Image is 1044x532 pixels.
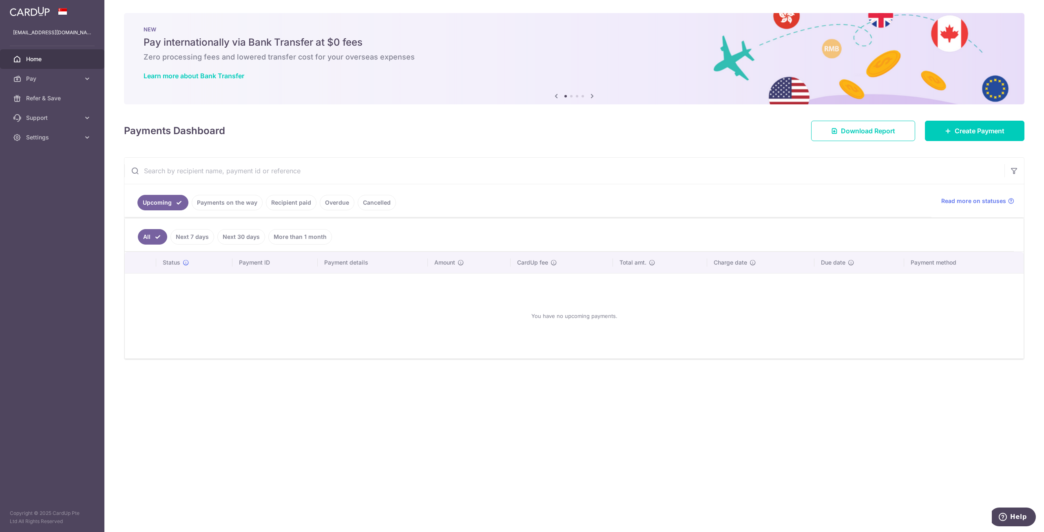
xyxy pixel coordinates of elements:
span: Read more on statuses [941,197,1006,205]
input: Search by recipient name, payment id or reference [124,158,1004,184]
span: Pay [26,75,80,83]
th: Payment method [904,252,1024,273]
a: Recipient paid [266,195,316,210]
span: Home [26,55,80,63]
span: Refer & Save [26,94,80,102]
a: Download Report [811,121,915,141]
span: Status [163,258,180,267]
a: Overdue [320,195,354,210]
th: Payment ID [232,252,317,273]
h6: Zero processing fees and lowered transfer cost for your overseas expenses [144,52,1005,62]
a: Upcoming [137,195,188,210]
span: Support [26,114,80,122]
span: Amount [434,258,455,267]
a: Next 7 days [170,229,214,245]
span: Total amt. [619,258,646,267]
p: [EMAIL_ADDRESS][DOMAIN_NAME] [13,29,91,37]
a: Next 30 days [217,229,265,245]
h5: Pay internationally via Bank Transfer at $0 fees [144,36,1005,49]
img: Bank transfer banner [124,13,1024,104]
iframe: Opens a widget where you can find more information [992,508,1036,528]
a: Cancelled [358,195,396,210]
a: More than 1 month [268,229,332,245]
a: Payments on the way [192,195,263,210]
th: Payment details [318,252,428,273]
h4: Payments Dashboard [124,124,225,138]
span: CardUp fee [517,258,548,267]
a: Create Payment [925,121,1024,141]
span: Charge date [714,258,747,267]
span: Download Report [841,126,895,136]
span: Settings [26,133,80,141]
a: All [138,229,167,245]
p: NEW [144,26,1005,33]
span: Create Payment [955,126,1004,136]
a: Read more on statuses [941,197,1014,205]
img: CardUp [10,7,50,16]
span: Due date [821,258,845,267]
a: Learn more about Bank Transfer [144,72,244,80]
div: You have no upcoming payments. [135,280,1014,352]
